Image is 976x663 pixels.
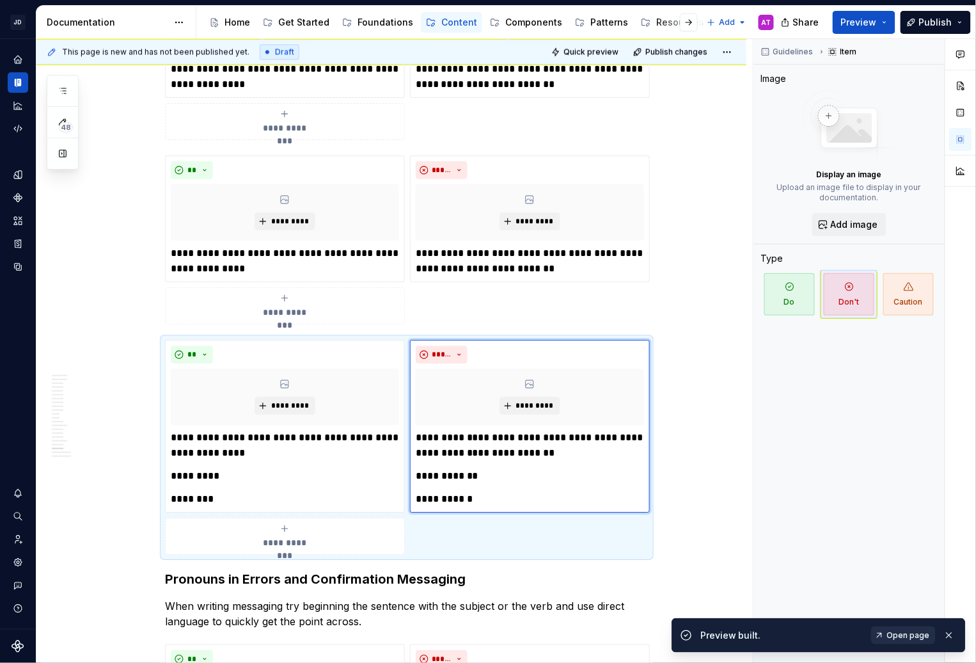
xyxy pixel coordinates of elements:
svg: Supernova Logo [12,640,24,653]
span: Preview [841,16,877,29]
a: Assets [8,211,28,231]
a: Settings [8,552,28,573]
a: Design tokens [8,164,28,185]
a: Components [8,188,28,208]
span: Caution [883,273,934,316]
span: Draft [275,47,294,57]
div: Image [761,72,787,85]
a: Content [421,12,482,33]
a: Components [485,12,567,33]
div: Patterns [590,16,628,29]
div: JD [10,15,26,30]
p: Upload an image file to display in your documentation. [761,182,937,203]
span: This page is new and has not been published yet. [62,47,249,57]
a: Documentation [8,72,28,93]
a: Resources [636,12,709,33]
span: Do [764,273,815,316]
button: Add [703,13,751,31]
div: Content [441,16,477,29]
span: 48 [59,122,73,132]
div: Components [505,16,562,29]
a: Analytics [8,95,28,116]
a: Data sources [8,257,28,277]
span: Add [719,17,735,28]
a: Storybook stories [8,234,28,254]
span: Guidelines [773,47,814,57]
p: When writing messaging try beginning the sentence with the subject or the verb and use direct lan... [165,598,649,629]
button: Preview [833,11,895,34]
span: Quick preview [563,47,618,57]
div: Get Started [278,16,329,29]
a: Foundations [337,12,418,33]
span: Add image [831,218,878,231]
a: Patterns [570,12,633,33]
button: Caution [880,270,937,319]
button: Guidelines [757,43,819,61]
a: Home [204,12,255,33]
div: Type [761,252,783,265]
a: Get Started [258,12,335,33]
span: Open page [887,630,930,641]
button: Share [775,11,828,34]
div: Documentation [47,16,168,29]
button: Notifications [8,483,28,504]
button: Search ⌘K [8,506,28,527]
button: Don't [821,270,878,319]
button: JD [3,8,33,36]
a: Invite team [8,529,28,550]
div: Home [224,16,250,29]
div: Foundations [358,16,413,29]
span: Don't [824,273,874,316]
a: Code automation [8,118,28,139]
button: Do [761,270,818,319]
p: Display an image [817,170,882,180]
button: Publish changes [629,43,713,61]
a: Home [8,49,28,70]
button: Publish [901,11,971,34]
span: Publish changes [645,47,707,57]
span: Share [793,16,819,29]
div: AT [762,17,771,28]
button: Quick preview [547,43,624,61]
button: Contact support [8,575,28,596]
div: Page tree [204,10,700,35]
div: Preview built. [700,629,863,642]
a: Open page [871,627,936,644]
span: Publish [919,16,952,29]
button: Add image [812,213,886,236]
h3: Pronouns in Errors and Confirmation Messaging [165,570,649,588]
